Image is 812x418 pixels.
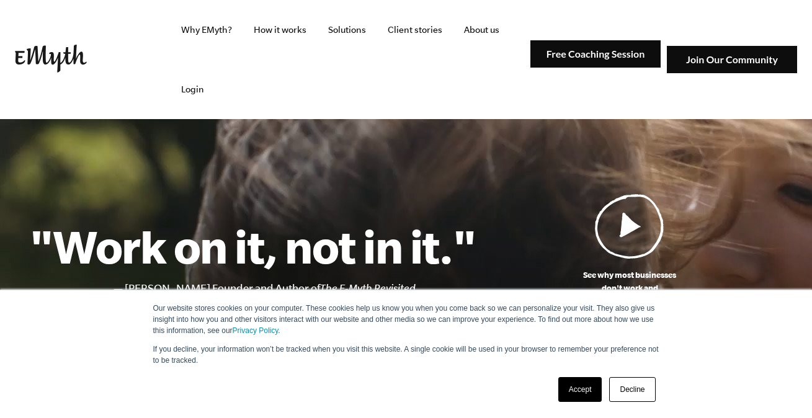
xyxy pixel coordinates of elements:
[667,46,797,74] img: Join Our Community
[476,269,783,308] p: See why most businesses don't work and what to do about it
[233,326,279,335] a: Privacy Policy
[153,344,659,366] p: If you decline, your information won’t be tracked when you visit this website. A single cookie wi...
[320,282,416,295] i: The E-Myth Revisited
[171,60,214,119] a: Login
[530,40,661,68] img: Free Coaching Session
[153,303,659,336] p: Our website stores cookies on your computer. These cookies help us know you when you come back so...
[476,193,783,308] a: See why most businessesdon't work andwhat to do about it
[125,280,476,298] li: [PERSON_NAME] Founder and Author of
[29,219,476,273] h1: "Work on it, not in it."
[15,45,87,73] img: EMyth
[609,377,655,402] a: Decline
[558,377,602,402] a: Accept
[595,193,664,259] img: Play Video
